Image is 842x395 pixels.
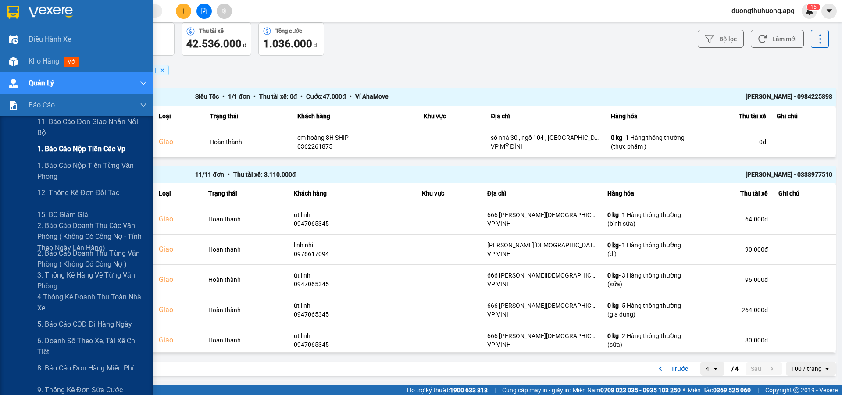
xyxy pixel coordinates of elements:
div: VP VINH [487,249,597,258]
span: • [346,93,355,100]
div: 0947065345 [294,280,411,288]
div: Giao [159,137,199,147]
span: 0 kg [607,332,619,339]
div: Giao [159,305,198,315]
img: warehouse-icon [9,57,18,66]
div: - 5 Hàng thông thường (gia dụng) [607,301,685,319]
span: 8. Báo cáo đơn hàng miễn phí [37,363,134,374]
div: VP VINH [487,340,597,349]
div: VP VINH [487,280,597,288]
div: số nhà 30 , ngõ 104 , [GEOGRAPHIC_DATA] , [GEOGRAPHIC_DATA] , [GEOGRAPHIC_DATA] [491,133,600,142]
div: 0947065345 [294,340,411,349]
div: [PERSON_NAME][DEMOGRAPHIC_DATA] [487,241,597,249]
th: Ghi chú [771,106,836,127]
span: / 4 [731,363,739,374]
div: [PERSON_NAME] • 0338977510 [514,170,832,179]
span: 1. Báo cáo nộp tiền từng văn phòng [37,160,147,182]
th: Trạng thái [204,106,292,127]
div: Hoàn thành [208,306,283,314]
span: 5 [813,4,817,10]
span: • [250,93,259,100]
div: Giao [159,274,198,285]
span: 2. Báo cáo doanh thu các văn phòng ( không có công nợ - tính theo ngày lên hàng) [37,220,147,253]
div: Hoàn thành [210,138,287,146]
div: 0 đ [699,138,766,146]
div: VP MỸ ĐÌNH [491,142,600,151]
div: 264.000 đ [695,306,768,314]
img: warehouse-icon [9,79,18,88]
span: | [757,385,759,395]
span: Hỗ trợ kỹ thuật: [407,385,488,395]
span: Kho hàng [29,57,59,65]
button: Bộ lọc [698,30,744,48]
th: Địa chỉ [482,183,602,204]
svg: Delete [160,68,165,73]
button: caret-down [821,4,837,19]
th: Ghi chú [773,183,836,204]
span: ⚪️ [683,388,685,392]
th: Hàng hóa [602,183,690,204]
div: - 1 Hàng thông thường (bình sữa) [607,210,685,228]
span: copyright [793,387,799,393]
span: | [494,385,496,395]
div: Hoàn thành [208,245,283,254]
span: 6. Doanh số theo xe, tài xế chi tiết [37,335,147,357]
th: Địa chỉ [485,106,606,127]
div: Giao [159,214,198,224]
div: - 2 Hàng thông thường (sữa) [607,331,685,349]
button: plus [176,4,191,19]
button: Làm mới [751,30,804,48]
span: Báo cáo [29,100,55,110]
span: 0 kg [611,134,622,141]
img: solution-icon [9,101,18,110]
svg: open [824,365,831,372]
div: 64.000 đ [695,215,768,224]
div: 0947065345 [294,310,411,319]
div: [PERSON_NAME] • 0984225898 [673,92,832,103]
th: Khu vực [417,183,482,204]
th: Khách hàng [289,183,417,204]
div: 0947065345 [294,219,411,228]
div: út linh [294,301,411,310]
img: logo-vxr [7,6,19,19]
span: • [224,171,233,178]
div: Giao [159,335,198,345]
div: - 1 Hàng thông thường (dl) [607,241,685,258]
th: Khu vực [418,106,485,127]
span: Điều hành xe [29,34,71,45]
span: 1. Báo cáo nộp tiền các vp [37,143,125,154]
button: previous page. current page 4 / 4 [650,362,693,375]
span: 2. Báo cáo doanh thu từng văn phòng ( không có công nợ ) [37,248,147,270]
span: 42.536.000 [186,38,242,50]
span: 11. Báo cáo đơn giao nhận nội bộ [37,116,147,138]
span: plus [181,8,187,14]
div: Hoàn thành [208,215,283,224]
span: duongthuhuong.apq [724,5,802,16]
sup: 15 [807,4,820,10]
span: mới [64,57,79,67]
span: down [140,80,147,87]
img: icon-new-feature [806,7,813,15]
div: 11 / 11 đơn Thu tài xế: 3.110.000 đ [195,170,514,179]
img: warehouse-icon [9,35,18,44]
span: caret-down [825,7,833,15]
span: 1.036.000 [263,38,312,50]
span: 1 [810,4,813,10]
span: • [297,93,306,100]
div: 0976617094 [294,249,411,258]
span: • [219,93,228,100]
div: 80.000 đ [695,336,768,345]
div: Thu tài xế [199,28,224,34]
div: 100 / trang [791,364,822,373]
span: 3. Thống kê hàng về từng văn phòng [37,270,147,292]
strong: 0708 023 035 - 0935 103 250 [600,387,681,394]
span: 0 kg [607,272,619,279]
th: Hàng hóa [606,106,693,127]
div: Hoàn thành [208,275,283,284]
div: - 3 Hàng thông thường (sữa) [607,271,685,288]
div: VP VINH [487,310,597,319]
div: 0362261875 [297,142,413,151]
div: đ [186,37,246,51]
div: 666 [PERSON_NAME][DEMOGRAPHIC_DATA] [487,331,597,340]
input: Selected 100 / trang. [823,364,824,373]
